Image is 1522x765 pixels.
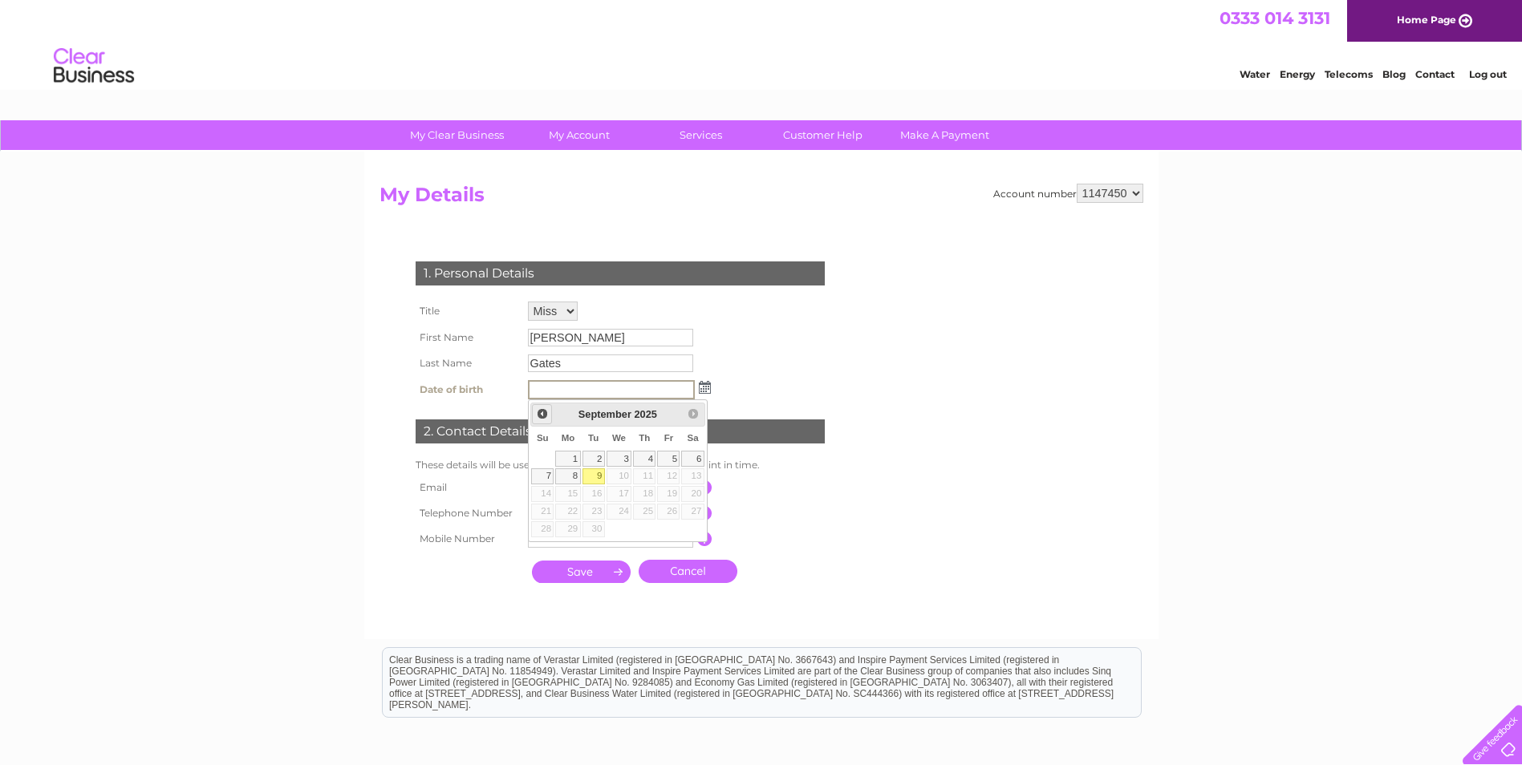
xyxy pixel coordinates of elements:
a: 3 [607,451,632,467]
span: Wednesday [612,433,626,443]
span: Monday [562,433,575,443]
div: Account number [993,184,1143,203]
span: Thursday [639,433,650,443]
th: Date of birth [412,376,524,403]
input: Submit [532,561,631,583]
span: Saturday [688,433,699,443]
th: Mobile Number [412,526,524,552]
a: 1 [555,451,580,467]
a: Services [635,120,767,150]
span: Sunday [537,433,549,443]
h2: My Details [379,184,1143,214]
a: 5 [657,451,680,467]
a: My Clear Business [391,120,523,150]
th: Title [412,297,524,325]
a: Energy [1280,68,1315,80]
img: logo.png [53,42,135,91]
span: Prev [536,407,549,420]
a: Log out [1469,68,1507,80]
a: Water [1240,68,1270,80]
a: Cancel [639,560,737,583]
a: 0333 014 3131 [1220,8,1330,28]
a: 9 [582,468,605,484]
th: First Name [412,325,524,350]
th: Email [412,475,524,500]
span: September [578,408,631,420]
span: Friday [664,433,674,443]
a: Make A Payment [879,120,1011,150]
a: 4 [633,451,655,467]
a: My Account [513,120,645,150]
th: Last Name [412,350,524,376]
span: 2025 [634,408,656,420]
a: Contact [1415,68,1455,80]
a: Prev [532,404,552,424]
a: 6 [681,451,704,467]
div: 2. Contact Details [416,419,825,443]
img: ... [699,381,711,394]
a: Blog [1382,68,1406,80]
td: These details will be used if we need to contact you at any point in time. [412,455,829,475]
div: Clear Business is a trading name of Verastar Limited (registered in [GEOGRAPHIC_DATA] No. 3667643... [383,9,1141,78]
a: Customer Help [757,120,889,150]
a: 2 [582,451,605,467]
a: Telecoms [1325,68,1373,80]
th: Telephone Number [412,500,524,526]
div: 1. Personal Details [416,261,825,285]
a: 7 [531,468,554,484]
a: 8 [555,468,580,484]
span: Tuesday [588,433,599,443]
